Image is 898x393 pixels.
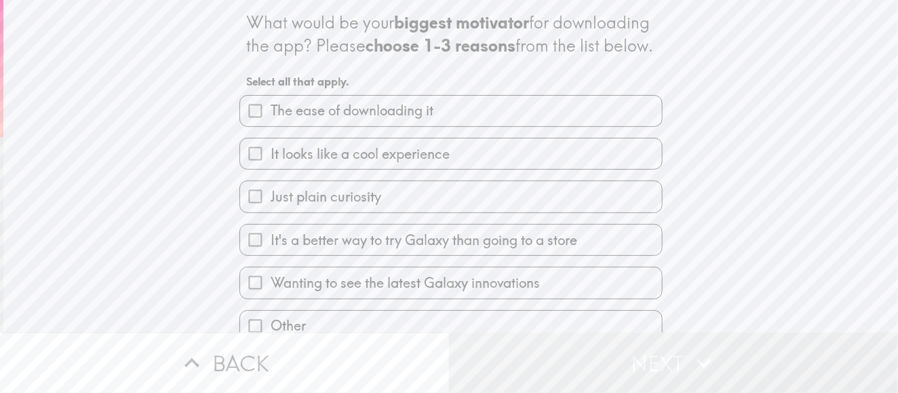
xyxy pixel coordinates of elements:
button: Wanting to see the latest Galaxy innovations [240,267,662,298]
button: Just plain curiosity [240,181,662,212]
div: What would be your for downloading the app? Please from the list below. [247,12,655,57]
button: The ease of downloading it [240,96,662,126]
span: Other [271,316,306,335]
b: biggest motivator [395,12,530,33]
span: Just plain curiosity [271,187,381,206]
span: It's a better way to try Galaxy than going to a store [271,231,577,250]
button: It's a better way to try Galaxy than going to a store [240,225,662,255]
button: Next [449,333,898,393]
span: The ease of downloading it [271,101,433,120]
span: It looks like a cool experience [271,145,450,164]
button: It looks like a cool experience [240,138,662,169]
span: Wanting to see the latest Galaxy innovations [271,274,540,293]
b: choose 1-3 reasons [366,35,516,56]
h6: Select all that apply. [247,74,655,89]
button: Other [240,311,662,341]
